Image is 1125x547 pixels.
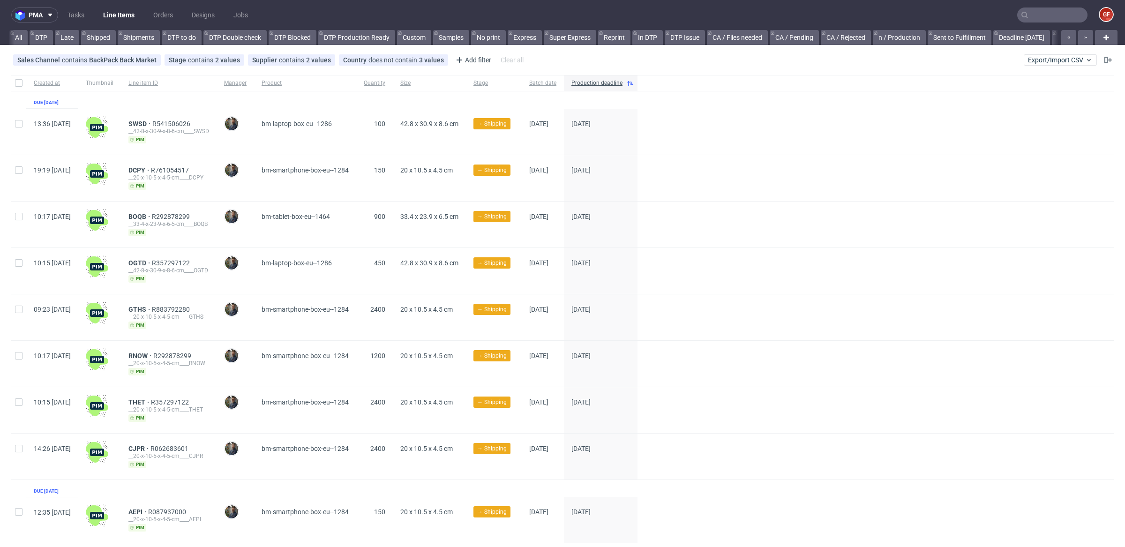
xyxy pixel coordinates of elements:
[128,174,209,181] div: __20-x-10-5-x-4-5-cm____DCPY
[34,306,71,313] span: 09:23 [DATE]
[128,213,152,220] a: BOQB
[262,213,330,220] span: bm-tablet-box-eu--1464
[571,352,591,360] span: [DATE]
[34,445,71,452] span: 14:26 [DATE]
[477,444,507,453] span: → Shipping
[128,524,146,532] span: pim
[128,508,148,516] a: AEPI
[128,306,152,313] span: GTHS
[128,120,152,127] a: SWSD
[148,508,188,516] a: R087937000
[269,30,316,45] a: DTP Blocked
[262,120,332,127] span: bm-laptop-box-eu--1286
[397,30,431,45] a: Custom
[153,352,193,360] span: R292878299
[529,398,548,406] span: [DATE]
[152,213,192,220] a: R292878299
[262,79,349,87] span: Product
[34,79,71,87] span: Created at
[34,509,71,516] span: 12:35 [DATE]
[15,10,29,21] img: logo
[128,352,153,360] a: RNOW
[571,166,591,174] span: [DATE]
[97,7,140,22] a: Line Items
[665,30,705,45] a: DTP Issue
[128,368,146,375] span: pim
[224,79,247,87] span: Manager
[343,56,368,64] span: Country
[262,166,349,174] span: bm-smartphone-box-eu--1284
[128,267,209,274] div: __42-8-x-30-9-x-8-6-cm____OGTD
[86,255,108,278] img: wHgJFi1I6lmhQAAAABJRU5ErkJggg==
[400,445,453,452] span: 20 x 10.5 x 4.5 cm
[318,30,395,45] a: DTP Production Ready
[55,30,79,45] a: Late
[86,504,108,527] img: wHgJFi1I6lmhQAAAABJRU5ErkJggg==
[128,79,209,87] span: Line item ID
[529,166,548,174] span: [DATE]
[128,127,209,135] div: __42-8-x-30-9-x-8-6-cm____SWSD
[529,508,548,516] span: [DATE]
[529,259,548,267] span: [DATE]
[215,56,240,64] div: 2 values
[86,209,108,232] img: wHgJFi1I6lmhQAAAABJRU5ErkJggg==
[374,120,385,127] span: 100
[433,30,469,45] a: Samples
[151,166,191,174] span: R761054517
[400,508,453,516] span: 20 x 10.5 x 4.5 cm
[598,30,630,45] a: Reprint
[477,398,507,406] span: → Shipping
[400,306,453,313] span: 20 x 10.5 x 4.5 cm
[128,452,209,460] div: __20-x-10-5-x-4-5-cm____CJPR
[128,166,151,174] span: DCPY
[529,213,548,220] span: [DATE]
[151,398,191,406] span: R357297122
[34,259,71,267] span: 10:15 [DATE]
[128,229,146,236] span: pim
[225,210,238,223] img: Maciej Sobola
[499,53,525,67] div: Clear all
[86,441,108,464] img: wHgJFi1I6lmhQAAAABJRU5ErkJggg==
[400,120,458,127] span: 42.8 x 30.9 x 8.6 cm
[374,166,385,174] span: 150
[1028,56,1093,64] span: Export/Import CSV
[34,352,71,360] span: 10:17 [DATE]
[477,352,507,360] span: → Shipping
[400,352,453,360] span: 20 x 10.5 x 4.5 cm
[34,213,71,220] span: 10:17 [DATE]
[228,7,254,22] a: Jobs
[188,56,215,64] span: contains
[993,30,1050,45] a: Deadline [DATE]
[128,398,151,406] a: THET
[225,505,238,518] img: Maciej Sobola
[279,56,306,64] span: contains
[419,56,444,64] div: 3 values
[86,79,113,87] span: Thumbnail
[544,30,596,45] a: Super Express
[529,79,556,87] span: Batch date
[400,259,458,267] span: 42.8 x 30.9 x 8.6 cm
[225,164,238,177] img: Maciej Sobola
[262,306,349,313] span: bm-smartphone-box-eu--1284
[770,30,819,45] a: CA / Pending
[571,120,591,127] span: [DATE]
[306,56,331,64] div: 2 values
[152,259,192,267] a: R357297122
[471,30,506,45] a: No print
[1100,8,1113,21] figcaption: GF
[86,395,108,417] img: wHgJFi1I6lmhQAAAABJRU5ErkJggg==
[262,352,349,360] span: bm-smartphone-box-eu--1284
[225,396,238,409] img: Maciej Sobola
[477,305,507,314] span: → Shipping
[34,487,59,495] div: Due [DATE]
[152,120,192,127] span: R541506026
[225,442,238,455] img: Maciej Sobola
[370,445,385,452] span: 2400
[477,166,507,174] span: → Shipping
[400,398,453,406] span: 20 x 10.5 x 4.5 cm
[477,120,507,128] span: → Shipping
[89,56,157,64] div: BackPack Back Market
[400,213,458,220] span: 33.4 x 23.9 x 6.5 cm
